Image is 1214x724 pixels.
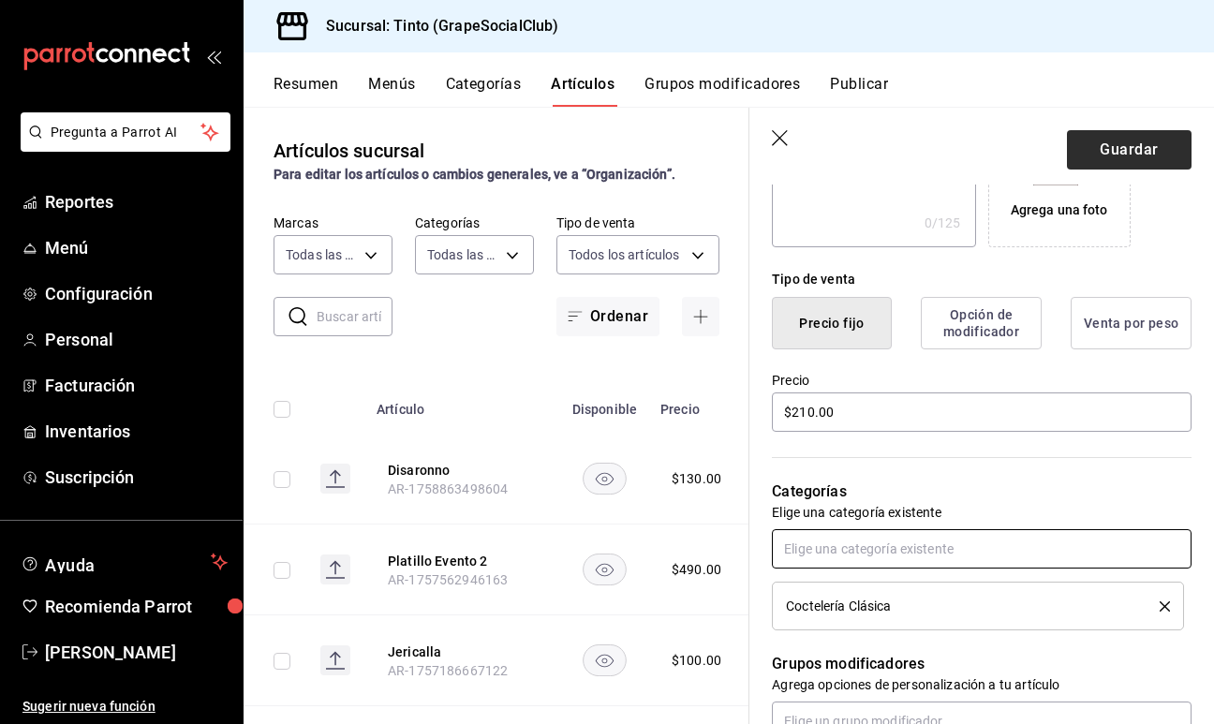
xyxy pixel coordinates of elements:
[45,551,203,573] span: Ayuda
[772,392,1192,432] input: $0.00
[415,216,534,229] label: Categorías
[772,675,1192,694] p: Agrega opciones de personalización a tu artículo
[311,15,558,37] h3: Sucursal: Tinto (GrapeSocialClub)
[388,552,538,570] button: edit-product-location
[45,235,228,260] span: Menú
[772,503,1192,522] p: Elige una categoría existente
[274,75,1214,107] div: navigation tabs
[317,298,392,335] input: Buscar artículo
[45,465,228,490] span: Suscripción
[583,644,627,676] button: availability-product
[644,75,800,107] button: Grupos modificadores
[672,469,721,488] div: $ 130.00
[583,463,627,495] button: availability-product
[772,653,1192,675] p: Grupos modificadores
[45,594,228,619] span: Recomienda Parrot
[274,167,675,182] strong: Para editar los artículos o cambios generales, ve a “Organización”.
[672,560,721,579] div: $ 490.00
[649,374,751,434] th: Precio
[286,245,358,264] span: Todas las marcas, Sin marca
[274,137,424,165] div: Artículos sucursal
[830,75,888,107] button: Publicar
[772,374,1192,387] label: Precio
[21,112,230,152] button: Pregunta a Parrot AI
[51,123,201,142] span: Pregunta a Parrot AI
[388,643,538,661] button: edit-product-location
[786,599,891,613] span: Coctelería Clásica
[368,75,415,107] button: Menús
[1071,297,1192,349] button: Venta por peso
[13,136,230,155] a: Pregunta a Parrot AI
[45,640,228,665] span: [PERSON_NAME]
[206,49,221,64] button: open_drawer_menu
[556,297,659,336] button: Ordenar
[388,461,538,480] button: edit-product-location
[388,572,508,587] span: AR-1757562946163
[560,374,649,434] th: Disponible
[1067,130,1192,170] button: Guardar
[672,651,721,670] div: $ 100.00
[427,245,499,264] span: Todas las categorías, Sin categoría
[772,297,892,349] button: Precio fijo
[925,214,961,232] div: 0 /125
[1011,200,1108,220] div: Agrega una foto
[388,663,508,678] span: AR-1757186667122
[772,270,1192,289] div: Tipo de venta
[45,419,228,444] span: Inventarios
[45,189,228,214] span: Reportes
[446,75,522,107] button: Categorías
[274,75,338,107] button: Resumen
[22,697,228,717] span: Sugerir nueva función
[556,216,719,229] label: Tipo de venta
[583,554,627,585] button: availability-product
[569,245,680,264] span: Todos los artículos
[365,374,560,434] th: Artículo
[551,75,614,107] button: Artículos
[1147,601,1170,612] button: delete
[274,216,392,229] label: Marcas
[772,529,1192,569] input: Elige una categoría existente
[772,480,1192,503] p: Categorías
[45,281,228,306] span: Configuración
[388,481,508,496] span: AR-1758863498604
[45,373,228,398] span: Facturación
[45,327,228,352] span: Personal
[921,297,1042,349] button: Opción de modificador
